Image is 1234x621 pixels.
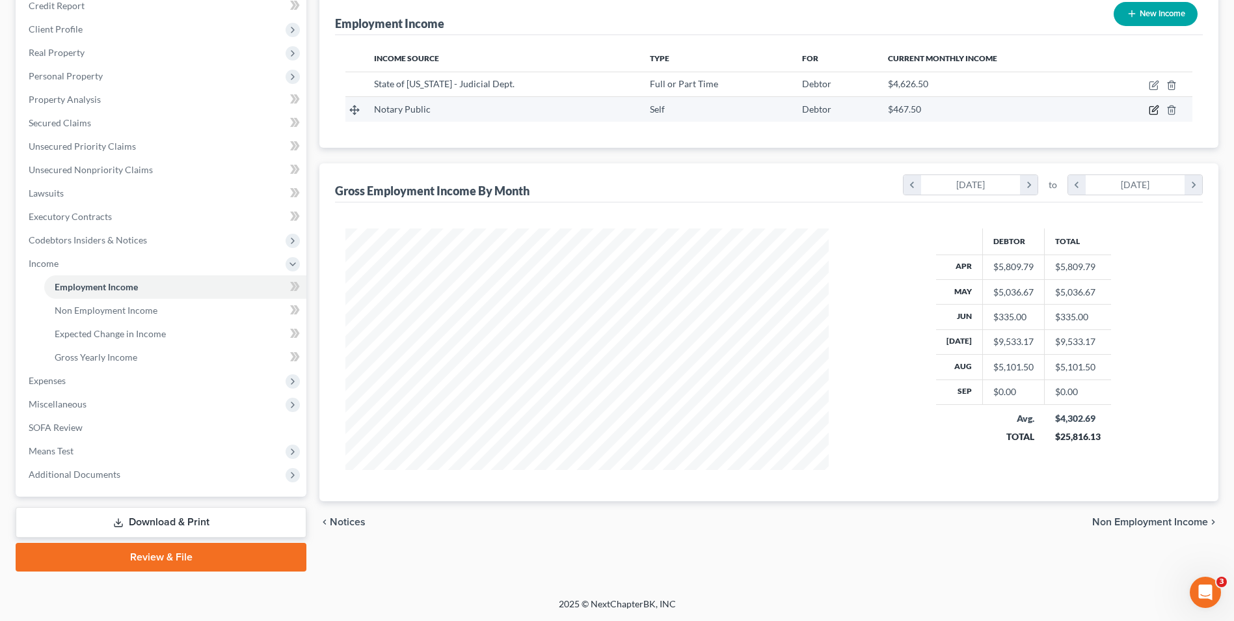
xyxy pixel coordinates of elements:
[319,517,330,527] i: chevron_left
[29,469,120,480] span: Additional Documents
[29,398,87,409] span: Miscellaneous
[1216,577,1227,587] span: 3
[29,141,136,152] span: Unsecured Priority Claims
[44,275,306,299] a: Employment Income
[1086,175,1185,195] div: [DATE]
[1045,329,1111,354] td: $9,533.17
[29,445,74,456] span: Means Test
[983,228,1045,255] th: Debtor
[1045,305,1111,329] td: $335.00
[55,305,157,316] span: Non Employment Income
[1190,577,1221,608] iframe: Intercom live chat
[29,47,85,58] span: Real Property
[936,279,983,304] th: May
[1049,178,1057,191] span: to
[802,53,818,63] span: For
[18,205,306,228] a: Executory Contracts
[993,412,1034,425] div: Avg.
[55,328,166,339] span: Expected Change in Income
[55,281,138,292] span: Employment Income
[1114,2,1198,26] button: New Income
[374,53,439,63] span: Income Source
[1068,175,1086,195] i: chevron_left
[936,329,983,354] th: [DATE]
[1045,355,1111,379] td: $5,101.50
[802,103,831,115] span: Debtor
[888,53,997,63] span: Current Monthly Income
[18,416,306,439] a: SOFA Review
[1185,175,1202,195] i: chevron_right
[1208,517,1218,527] i: chevron_right
[1020,175,1038,195] i: chevron_right
[29,187,64,199] span: Lawsuits
[993,361,1034,374] div: $5,101.50
[335,183,530,199] div: Gross Employment Income By Month
[650,103,665,115] span: Self
[993,335,1034,348] div: $9,533.17
[44,299,306,322] a: Non Employment Income
[29,23,83,34] span: Client Profile
[1055,412,1101,425] div: $4,302.69
[993,286,1034,299] div: $5,036.67
[18,135,306,158] a: Unsecured Priority Claims
[335,16,444,31] div: Employment Income
[55,352,137,363] span: Gross Yearly Income
[1045,228,1111,255] th: Total
[921,175,1021,195] div: [DATE]
[18,88,306,111] a: Property Analysis
[650,53,669,63] span: Type
[1045,279,1111,304] td: $5,036.67
[29,70,103,81] span: Personal Property
[650,78,718,89] span: Full or Part Time
[802,78,831,89] span: Debtor
[904,175,921,195] i: chevron_left
[16,507,306,538] a: Download & Print
[374,78,515,89] span: State of [US_STATE] - Judicial Dept.
[993,260,1034,273] div: $5,809.79
[1055,430,1101,443] div: $25,816.13
[247,598,988,621] div: 2025 © NextChapterBK, INC
[29,117,91,128] span: Secured Claims
[29,94,101,105] span: Property Analysis
[16,543,306,572] a: Review & File
[18,111,306,135] a: Secured Claims
[1092,517,1218,527] button: Non Employment Income chevron_right
[29,164,153,175] span: Unsecured Nonpriority Claims
[888,78,928,89] span: $4,626.50
[1092,517,1208,527] span: Non Employment Income
[888,103,921,115] span: $467.50
[993,385,1034,398] div: $0.00
[936,305,983,329] th: Jun
[330,517,366,527] span: Notices
[18,182,306,205] a: Lawsuits
[374,103,431,115] span: Notary Public
[18,158,306,182] a: Unsecured Nonpriority Claims
[993,430,1034,443] div: TOTAL
[29,375,66,386] span: Expenses
[29,211,112,222] span: Executory Contracts
[936,255,983,279] th: Apr
[44,346,306,369] a: Gross Yearly Income
[44,322,306,346] a: Expected Change in Income
[993,310,1034,324] div: $335.00
[936,379,983,404] th: Sep
[1045,255,1111,279] td: $5,809.79
[29,234,147,245] span: Codebtors Insiders & Notices
[1045,379,1111,404] td: $0.00
[29,422,83,433] span: SOFA Review
[29,258,59,269] span: Income
[319,517,366,527] button: chevron_left Notices
[936,355,983,379] th: Aug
